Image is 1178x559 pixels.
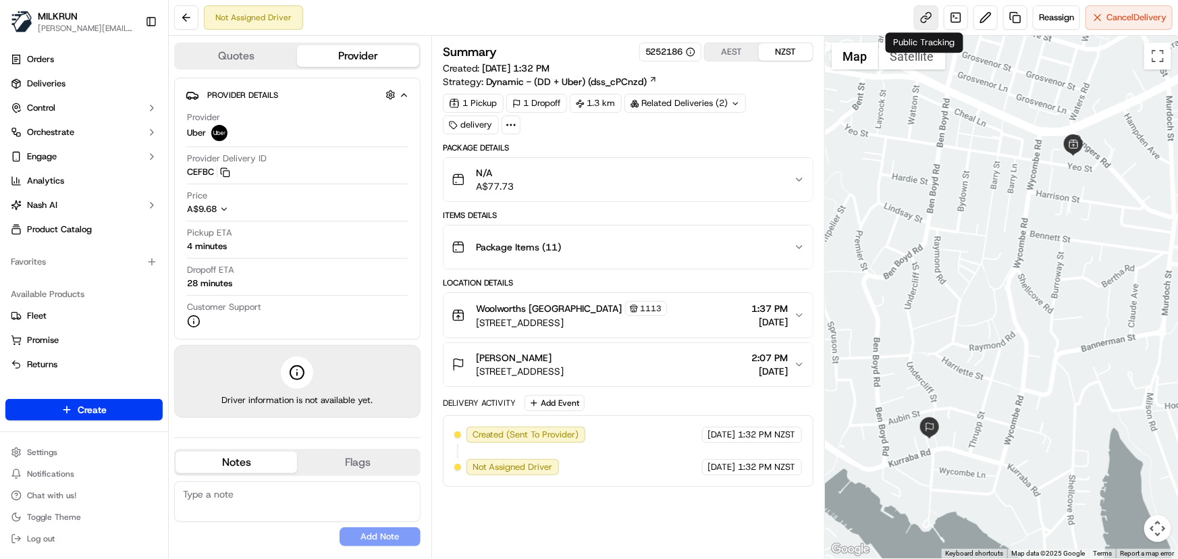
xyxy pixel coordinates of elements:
div: Related Deliveries (2) [624,94,746,113]
div: Location Details [443,277,813,288]
button: Toggle Theme [5,508,163,527]
a: Fleet [11,310,157,322]
span: Control [27,102,55,114]
span: 1:32 PM NZST [739,461,796,473]
span: Created (Sent To Provider) [473,429,579,441]
div: delivery [443,115,499,134]
img: Google [828,541,873,558]
span: Dropoff ETA [187,264,234,276]
span: Not Assigned Driver [473,461,553,473]
span: Provider Details [207,90,278,101]
span: 1:32 PM NZST [739,429,796,441]
button: MILKRUNMILKRUN[PERSON_NAME][EMAIL_ADDRESS][DOMAIN_NAME] [5,5,140,38]
span: Engage [27,151,57,163]
span: Reassign [1039,11,1074,24]
span: Provider Delivery ID [187,153,267,165]
button: CancelDelivery [1086,5,1173,30]
span: Woolworths [GEOGRAPHIC_DATA] [476,302,622,315]
div: 4 minutes [187,240,227,252]
span: Analytics [27,175,64,187]
span: Nash AI [27,199,57,211]
button: Promise [5,329,163,351]
div: 1 Dropoff [506,94,567,113]
span: [STREET_ADDRESS] [476,316,667,329]
span: [DATE] [752,315,788,329]
button: Settings [5,443,163,462]
div: Package Details [443,142,813,153]
span: Promise [27,334,59,346]
span: Returns [27,358,57,371]
a: Promise [11,334,157,346]
button: [PERSON_NAME][EMAIL_ADDRESS][DOMAIN_NAME] [38,23,134,34]
a: Product Catalog [5,219,163,240]
button: Show satellite imagery [879,43,946,70]
div: Favorites [5,251,163,273]
span: 1113 [641,303,662,314]
a: Orders [5,49,163,70]
span: Driver information is not available yet. [221,394,373,406]
div: Strategy: [443,75,658,88]
span: Notifications [27,469,74,479]
span: 1:37 PM [752,302,788,315]
button: 5252186 [645,46,695,58]
button: CEFBC [187,166,230,178]
span: Toggle Theme [27,512,81,523]
span: Deliveries [27,78,65,90]
span: Chat with us! [27,490,76,501]
h3: Summary [443,46,498,58]
button: Provider [297,45,419,67]
div: Available Products [5,284,163,305]
a: Report a map error [1120,550,1174,557]
button: Create [5,399,163,421]
button: Show street map [832,43,879,70]
button: Woolworths [GEOGRAPHIC_DATA]1113[STREET_ADDRESS]1:37 PM[DATE] [444,293,813,338]
button: Add Event [525,395,585,411]
span: [STREET_ADDRESS] [476,365,564,378]
button: Control [5,97,163,119]
button: [PERSON_NAME][STREET_ADDRESS]2:07 PM[DATE] [444,343,813,386]
button: Returns [5,354,163,375]
button: N/AA$77.73 [444,158,813,201]
a: Dynamic - (DD + Uber) (dss_cPCnzd) [486,75,658,88]
span: Map data ©2025 Google [1011,550,1085,557]
span: Dynamic - (DD + Uber) (dss_cPCnzd) [486,75,647,88]
button: Engage [5,146,163,167]
span: Product Catalog [27,223,92,236]
span: Price [187,190,207,202]
div: Delivery Activity [443,398,516,408]
span: 2:07 PM [752,351,788,365]
span: A$9.68 [187,203,217,215]
a: Open this area in Google Maps (opens a new window) [828,541,873,558]
button: Reassign [1033,5,1080,30]
button: Quotes [176,45,297,67]
button: Keyboard shortcuts [945,549,1003,558]
button: Notifications [5,464,163,483]
button: MILKRUN [38,9,78,23]
div: Items Details [443,210,813,221]
button: Chat with us! [5,486,163,505]
button: AEST [705,43,759,61]
img: uber-new-logo.jpeg [211,125,227,141]
a: Returns [11,358,157,371]
span: Provider [187,111,220,124]
span: A$77.73 [476,180,514,193]
button: Log out [5,529,163,548]
span: [PERSON_NAME] [476,351,552,365]
span: N/A [476,166,514,180]
div: 28 minutes [187,277,232,290]
div: Public Tracking [886,32,963,53]
img: MILKRUN [11,11,32,32]
button: A$9.68 [187,203,306,215]
span: [DATE] [708,429,736,441]
button: Provider Details [186,84,409,106]
span: Log out [27,533,55,544]
span: Create [78,403,107,417]
span: Customer Support [187,301,261,313]
span: Orchestrate [27,126,74,138]
span: Package Items ( 11 ) [476,240,562,254]
button: Nash AI [5,194,163,216]
span: Settings [27,447,57,458]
